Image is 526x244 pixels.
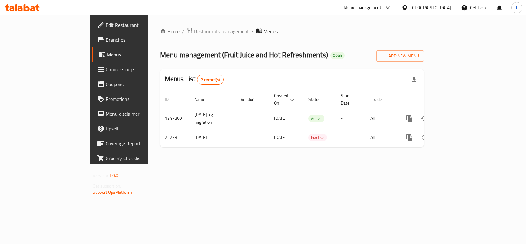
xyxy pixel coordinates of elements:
a: Grocery Checklist [92,151,177,166]
span: Active [308,115,324,122]
span: Grocery Checklist [106,155,173,162]
div: Total records count [197,75,224,85]
span: [DATE] [274,114,287,122]
a: Upsell [92,121,177,136]
nav: breadcrumb [160,27,424,35]
span: Menu disclaimer [106,110,173,118]
table: enhanced table [160,90,466,147]
span: Get support on: [93,182,121,190]
a: Menus [92,47,177,62]
button: Change Status [417,130,432,145]
span: Coverage Report [106,140,173,147]
td: All [365,109,397,128]
span: Add New Menu [381,52,419,60]
span: Promotions [106,95,173,103]
a: Promotions [92,92,177,106]
a: Branches [92,32,177,47]
span: Vendor [241,96,262,103]
span: Edit Restaurant [106,21,173,29]
span: Created On [274,92,296,107]
span: Choice Groups [106,66,173,73]
span: Restaurants management [194,28,249,35]
div: Menu-management [344,4,381,11]
button: more [402,130,417,145]
td: - [336,128,365,147]
span: Upsell [106,125,173,132]
td: [DATE]-cg migration [190,109,236,128]
span: i [516,4,517,11]
span: Status [308,96,328,103]
div: Export file [407,72,422,87]
span: Menu management ( Fruit Juice and Hot Refreshments ) [160,48,328,62]
span: Menus [263,28,278,35]
a: Coverage Report [92,136,177,151]
th: Actions [397,90,466,109]
span: Branches [106,36,173,43]
li: / [251,28,254,35]
div: [GEOGRAPHIC_DATA] [410,4,451,11]
td: [DATE] [190,128,236,147]
span: 1.0.0 [109,172,118,180]
td: - [336,109,365,128]
a: Choice Groups [92,62,177,77]
span: 2 record(s) [197,77,223,83]
span: Locale [370,96,390,103]
a: Coupons [92,77,177,92]
a: Restaurants management [187,27,249,35]
td: All [365,128,397,147]
span: Inactive [308,134,327,141]
span: Version: [93,172,108,180]
a: Edit Restaurant [92,18,177,32]
button: Add New Menu [376,50,424,62]
span: Name [194,96,213,103]
button: more [402,111,417,126]
span: Coupons [106,81,173,88]
div: Open [330,52,345,59]
span: [DATE] [274,133,287,141]
span: Open [330,53,345,58]
span: ID [165,96,177,103]
li: / [182,28,184,35]
h2: Menus List [165,74,224,85]
span: Menus [107,51,173,58]
button: Change Status [417,111,432,126]
a: Support.OpsPlatform [93,188,132,196]
a: Menu disclaimer [92,106,177,121]
span: Start Date [341,92,358,107]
